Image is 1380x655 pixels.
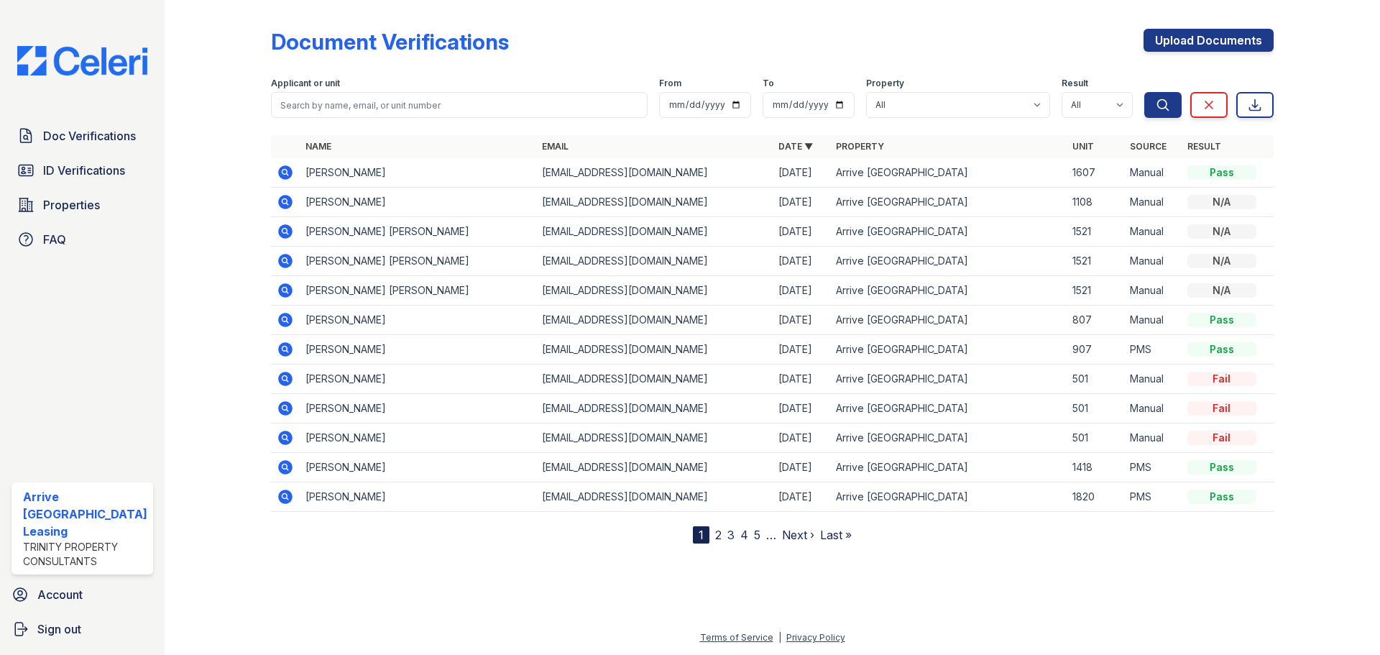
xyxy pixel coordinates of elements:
[715,528,722,542] a: 2
[782,528,814,542] a: Next ›
[536,453,773,482] td: [EMAIL_ADDRESS][DOMAIN_NAME]
[11,225,153,254] a: FAQ
[300,365,536,394] td: [PERSON_NAME]
[766,526,776,544] span: …
[300,482,536,512] td: [PERSON_NAME]
[6,615,159,643] a: Sign out
[830,365,1067,394] td: Arrive [GEOGRAPHIC_DATA]
[786,632,845,643] a: Privacy Policy
[11,191,153,219] a: Properties
[1124,306,1182,335] td: Manual
[1124,482,1182,512] td: PMS
[300,335,536,365] td: [PERSON_NAME]
[727,528,735,542] a: 3
[773,335,830,365] td: [DATE]
[1144,29,1274,52] a: Upload Documents
[830,335,1067,365] td: Arrive [GEOGRAPHIC_DATA]
[1067,365,1124,394] td: 501
[1187,431,1256,445] div: Fail
[1187,313,1256,327] div: Pass
[778,141,813,152] a: Date ▼
[1187,195,1256,209] div: N/A
[1067,188,1124,217] td: 1108
[830,423,1067,453] td: Arrive [GEOGRAPHIC_DATA]
[773,394,830,423] td: [DATE]
[536,482,773,512] td: [EMAIL_ADDRESS][DOMAIN_NAME]
[1067,306,1124,335] td: 807
[1187,224,1256,239] div: N/A
[1067,423,1124,453] td: 501
[1067,394,1124,423] td: 501
[830,188,1067,217] td: Arrive [GEOGRAPHIC_DATA]
[1187,283,1256,298] div: N/A
[1124,394,1182,423] td: Manual
[1067,217,1124,247] td: 1521
[773,158,830,188] td: [DATE]
[1187,401,1256,416] div: Fail
[763,78,774,89] label: To
[300,276,536,306] td: [PERSON_NAME] [PERSON_NAME]
[1072,141,1094,152] a: Unit
[300,217,536,247] td: [PERSON_NAME] [PERSON_NAME]
[536,158,773,188] td: [EMAIL_ADDRESS][DOMAIN_NAME]
[866,78,904,89] label: Property
[1124,365,1182,394] td: Manual
[536,335,773,365] td: [EMAIL_ADDRESS][DOMAIN_NAME]
[37,586,83,603] span: Account
[6,580,159,609] a: Account
[773,276,830,306] td: [DATE]
[1130,141,1167,152] a: Source
[23,488,147,540] div: Arrive [GEOGRAPHIC_DATA] Leasing
[830,306,1067,335] td: Arrive [GEOGRAPHIC_DATA]
[536,423,773,453] td: [EMAIL_ADDRESS][DOMAIN_NAME]
[43,196,100,214] span: Properties
[43,162,125,179] span: ID Verifications
[773,306,830,335] td: [DATE]
[1187,372,1256,386] div: Fail
[1124,217,1182,247] td: Manual
[1067,247,1124,276] td: 1521
[271,92,648,118] input: Search by name, email, or unit number
[536,365,773,394] td: [EMAIL_ADDRESS][DOMAIN_NAME]
[1067,276,1124,306] td: 1521
[1067,335,1124,365] td: 907
[778,632,781,643] div: |
[536,247,773,276] td: [EMAIL_ADDRESS][DOMAIN_NAME]
[1062,78,1088,89] label: Result
[43,127,136,145] span: Doc Verifications
[1187,342,1256,357] div: Pass
[1187,254,1256,268] div: N/A
[1124,158,1182,188] td: Manual
[830,158,1067,188] td: Arrive [GEOGRAPHIC_DATA]
[773,423,830,453] td: [DATE]
[830,482,1067,512] td: Arrive [GEOGRAPHIC_DATA]
[830,247,1067,276] td: Arrive [GEOGRAPHIC_DATA]
[1187,490,1256,504] div: Pass
[773,217,830,247] td: [DATE]
[43,231,66,248] span: FAQ
[271,29,509,55] div: Document Verifications
[300,247,536,276] td: [PERSON_NAME] [PERSON_NAME]
[830,394,1067,423] td: Arrive [GEOGRAPHIC_DATA]
[659,78,681,89] label: From
[37,620,81,638] span: Sign out
[536,188,773,217] td: [EMAIL_ADDRESS][DOMAIN_NAME]
[830,217,1067,247] td: Arrive [GEOGRAPHIC_DATA]
[1124,423,1182,453] td: Manual
[536,306,773,335] td: [EMAIL_ADDRESS][DOMAIN_NAME]
[773,482,830,512] td: [DATE]
[1187,460,1256,475] div: Pass
[754,528,760,542] a: 5
[773,247,830,276] td: [DATE]
[1124,276,1182,306] td: Manual
[830,276,1067,306] td: Arrive [GEOGRAPHIC_DATA]
[536,217,773,247] td: [EMAIL_ADDRESS][DOMAIN_NAME]
[300,453,536,482] td: [PERSON_NAME]
[536,276,773,306] td: [EMAIL_ADDRESS][DOMAIN_NAME]
[1067,482,1124,512] td: 1820
[836,141,884,152] a: Property
[1124,247,1182,276] td: Manual
[11,156,153,185] a: ID Verifications
[542,141,569,152] a: Email
[773,188,830,217] td: [DATE]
